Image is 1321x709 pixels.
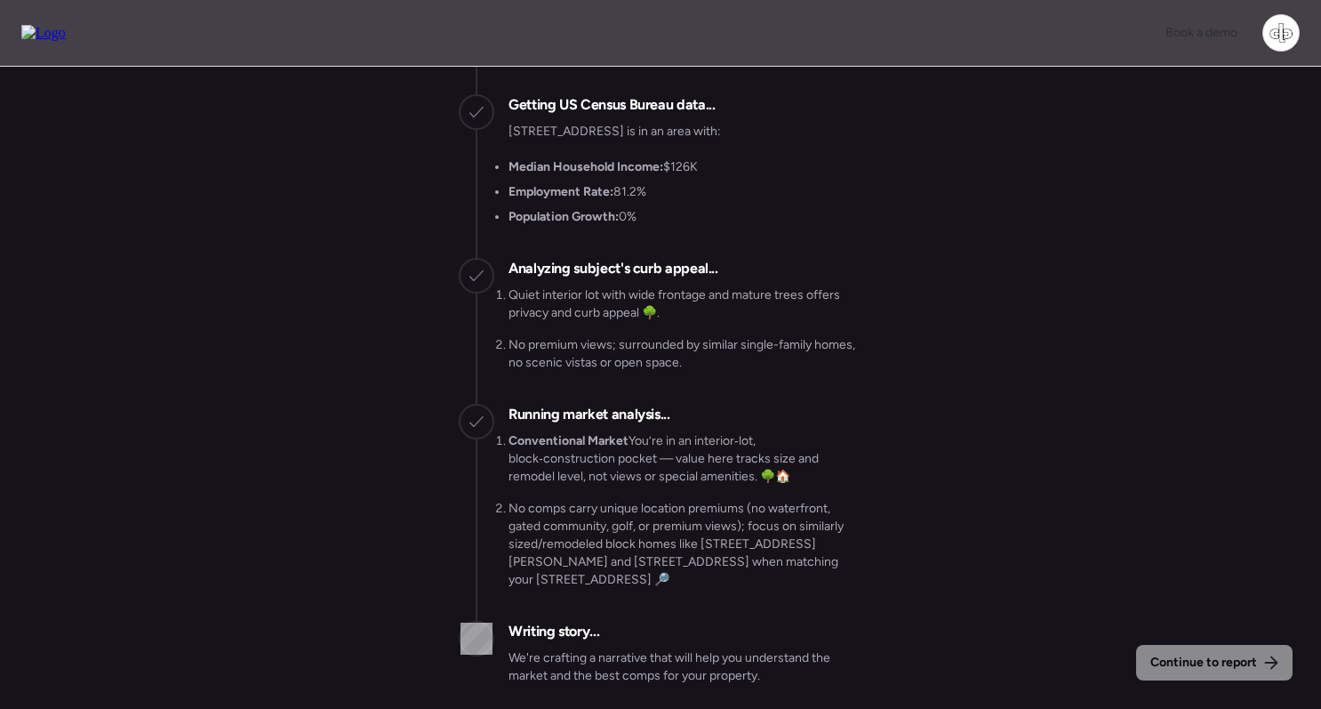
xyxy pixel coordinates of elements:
[508,208,636,226] li: 0%
[508,433,628,448] strong: Conventional Market
[508,286,862,322] li: Quiet interior lot with wide frontage and mature trees offers privacy and curb appeal 🌳.
[508,123,721,141] p: [STREET_ADDRESS] is in an area with:
[508,404,670,425] h2: Running market analysis...
[508,432,862,486] li: You’re in an interior‑lot, block‑construction pocket — value here tracks size and remodel level, ...
[508,258,718,279] h2: Analyzing subject's curb appeal...
[508,94,715,116] h2: Getting US Census Bureau data...
[508,184,613,199] strong: Employment Rate:
[21,25,66,41] img: Logo
[508,158,698,176] li: $126K
[508,621,599,642] h2: Writing story...
[508,209,619,224] strong: Population Growth:
[1165,25,1237,40] span: Book a demo
[508,649,862,685] span: We're crafting a narrative that will help you understand the market and the best comps for your p...
[508,183,646,201] li: 81.2%
[508,500,862,589] li: No comps carry unique location premiums (no waterfront, gated community, golf, or premium views);...
[1150,654,1257,672] span: Continue to report
[508,159,663,174] strong: Median Household Income:
[508,336,862,372] li: No premium views; surrounded by similar single-family homes, no scenic vistas or open space.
